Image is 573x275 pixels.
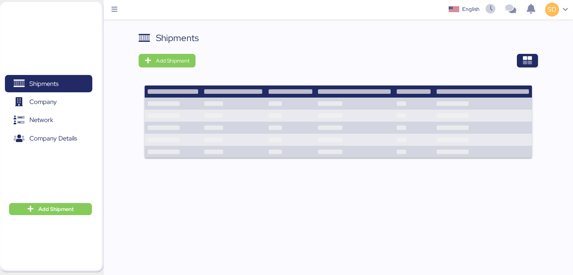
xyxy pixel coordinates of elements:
button: Menu [108,3,121,16]
a: Company [5,93,92,111]
div: English [462,5,480,13]
button: Add Shipment [9,203,92,215]
span: SD [547,5,556,14]
span: Company Details [29,133,77,144]
span: Add Shipment [38,205,74,214]
span: Shipments [29,78,58,89]
a: Company Details [5,130,92,147]
span: Add Shipment [156,56,189,65]
a: Shipments [5,75,92,92]
button: Add Shipment [139,54,196,67]
div: Shipments [156,31,199,45]
span: Network [29,115,53,125]
span: Company [29,96,57,107]
a: Network [5,112,92,129]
